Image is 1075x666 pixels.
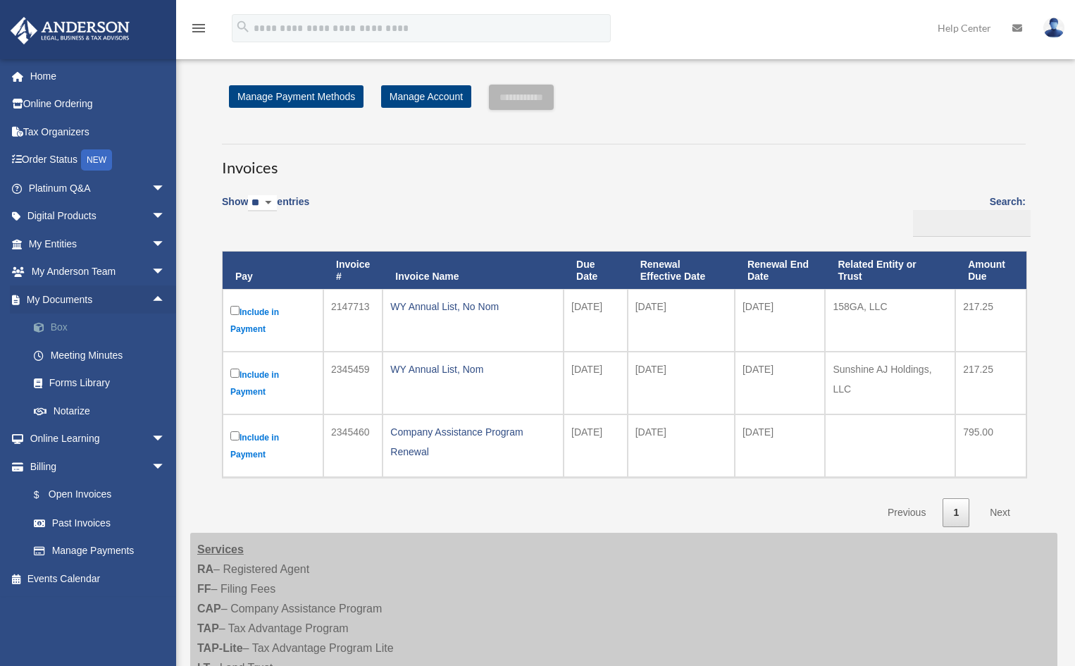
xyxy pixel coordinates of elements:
[222,144,1026,179] h3: Invoices
[222,193,309,226] label: Show entries
[151,230,180,259] span: arrow_drop_down
[235,19,251,35] i: search
[42,486,49,504] span: $
[151,174,180,203] span: arrow_drop_down
[20,397,187,425] a: Notarize
[10,230,187,258] a: My Entitiesarrow_drop_down
[20,481,173,510] a: $Open Invoices
[190,25,207,37] a: menu
[735,289,826,352] td: [DATE]
[323,252,383,290] th: Invoice #: activate to sort column ascending
[955,414,1026,477] td: 795.00
[628,289,735,352] td: [DATE]
[20,369,187,397] a: Forms Library
[628,352,735,414] td: [DATE]
[230,303,316,338] label: Include in Payment
[223,252,323,290] th: Pay: activate to sort column descending
[197,563,213,575] strong: RA
[955,289,1026,352] td: 217.25
[230,431,240,440] input: Include in Payment
[628,414,735,477] td: [DATE]
[10,425,187,453] a: Online Learningarrow_drop_down
[230,428,316,463] label: Include in Payment
[943,498,969,527] a: 1
[735,252,826,290] th: Renewal End Date: activate to sort column ascending
[955,352,1026,414] td: 217.25
[323,414,383,477] td: 2345460
[81,149,112,171] div: NEW
[151,202,180,231] span: arrow_drop_down
[564,252,628,290] th: Due Date: activate to sort column ascending
[230,366,316,400] label: Include in Payment
[323,289,383,352] td: 2147713
[564,414,628,477] td: [DATE]
[151,425,180,454] span: arrow_drop_down
[197,543,244,555] strong: Services
[908,193,1026,237] label: Search:
[151,285,180,314] span: arrow_drop_up
[10,146,187,175] a: Order StatusNEW
[248,195,277,211] select: Showentries
[913,210,1031,237] input: Search:
[735,414,826,477] td: [DATE]
[735,352,826,414] td: [DATE]
[10,452,180,481] a: Billingarrow_drop_down
[10,174,187,202] a: Platinum Q&Aarrow_drop_down
[877,498,936,527] a: Previous
[825,252,955,290] th: Related Entity or Trust: activate to sort column ascending
[564,352,628,414] td: [DATE]
[825,352,955,414] td: Sunshine AJ Holdings, LLC
[10,62,187,90] a: Home
[20,537,180,565] a: Manage Payments
[190,20,207,37] i: menu
[10,118,187,146] a: Tax Organizers
[390,297,556,316] div: WY Annual List, No Nom
[20,509,180,537] a: Past Invoices
[979,498,1021,527] a: Next
[10,258,187,286] a: My Anderson Teamarrow_drop_down
[197,603,221,615] strong: CAP
[229,85,363,108] a: Manage Payment Methods
[564,289,628,352] td: [DATE]
[825,289,955,352] td: 158GA, LLC
[197,583,211,595] strong: FF
[20,341,187,369] a: Meeting Minutes
[20,314,187,342] a: Box
[230,306,240,315] input: Include in Payment
[151,452,180,481] span: arrow_drop_down
[390,359,556,379] div: WY Annual List, Nom
[383,252,564,290] th: Invoice Name: activate to sort column ascending
[381,85,471,108] a: Manage Account
[10,90,187,118] a: Online Ordering
[628,252,735,290] th: Renewal Effective Date: activate to sort column ascending
[230,369,240,378] input: Include in Payment
[323,352,383,414] td: 2345459
[197,622,219,634] strong: TAP
[10,202,187,230] a: Digital Productsarrow_drop_down
[197,642,243,654] strong: TAP-Lite
[955,252,1026,290] th: Amount Due: activate to sort column ascending
[390,422,556,462] div: Company Assistance Program Renewal
[10,285,187,314] a: My Documentsarrow_drop_up
[1043,18,1064,38] img: User Pic
[6,17,134,44] img: Anderson Advisors Platinum Portal
[151,258,180,287] span: arrow_drop_down
[10,565,187,593] a: Events Calendar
